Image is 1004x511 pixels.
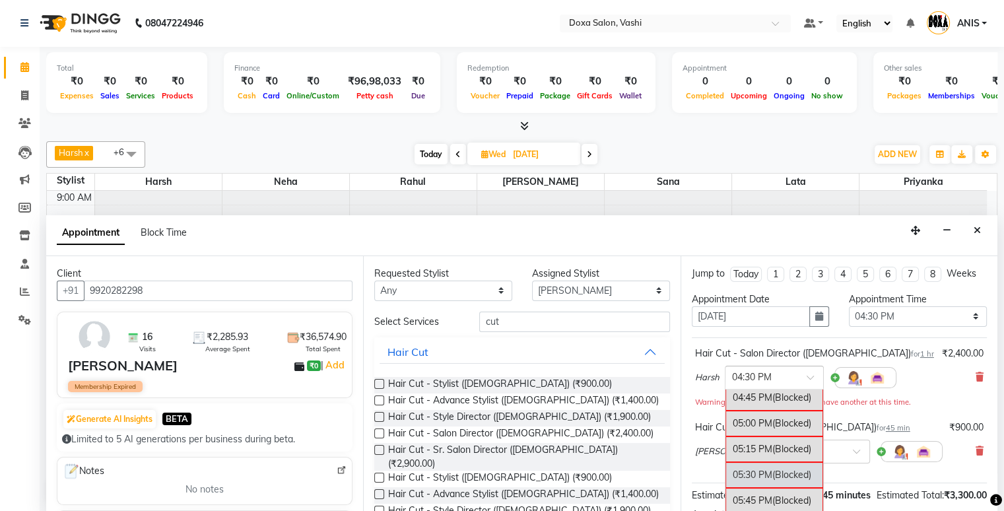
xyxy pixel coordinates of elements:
[388,377,612,393] span: Hair Cut - Stylist ([DEMOGRAPHIC_DATA]) (₹900.00)
[388,426,653,443] span: Hair Cut - Salon Director ([DEMOGRAPHIC_DATA]) (₹2,400.00)
[57,91,97,100] span: Expenses
[849,292,987,306] div: Appointment Time
[114,147,134,157] span: +6
[259,74,283,89] div: ₹0
[234,63,430,74] div: Finance
[605,174,731,190] span: Sana
[692,267,725,281] div: Jump to
[695,421,910,434] div: Hair Cut - Stylist ([DEMOGRAPHIC_DATA])
[123,74,158,89] div: ₹0
[283,74,343,89] div: ₹0
[407,74,430,89] div: ₹0
[695,347,934,360] div: Hair Cut - Salon Director ([DEMOGRAPHIC_DATA])
[145,5,203,42] b: 08047224946
[924,267,941,282] li: 8
[185,483,224,496] span: No notes
[63,463,104,480] span: Notes
[57,281,84,301] button: +91
[97,91,123,100] span: Sales
[916,444,931,460] img: Interior.png
[142,330,152,344] span: 16
[925,74,978,89] div: ₹0
[727,74,770,89] div: 0
[353,91,397,100] span: Petty cash
[956,17,979,30] span: ANIS
[770,91,808,100] span: Ongoing
[725,462,823,488] div: 05:30 PM
[343,74,407,89] div: ₹96,98,033
[479,312,669,332] input: Search by service name
[925,91,978,100] span: Memberships
[727,91,770,100] span: Upcoming
[725,385,823,411] div: 04:45 PM
[884,91,925,100] span: Packages
[158,91,197,100] span: Products
[683,74,727,89] div: 0
[283,91,343,100] span: Online/Custom
[63,410,156,428] button: Generate AI Insights
[123,91,158,100] span: Services
[725,411,823,436] div: 05:00 PM
[537,74,574,89] div: ₹0
[846,370,861,386] img: Hairdresser.png
[388,487,659,504] span: Hair Cut - Advance Stylist ([DEMOGRAPHIC_DATA]) (₹1,400.00)
[911,349,934,358] small: for
[374,267,512,281] div: Requested Stylist
[772,443,811,455] span: (Blocked)
[503,91,537,100] span: Prepaid
[62,432,347,446] div: Limited to 5 AI generations per business during beta.
[139,344,156,354] span: Visits
[692,292,830,306] div: Appointment Date
[892,444,908,460] img: Hairdresser.png
[57,221,125,245] span: Appointment
[34,5,124,42] img: logo
[222,174,349,190] span: Neha
[772,469,811,481] span: (Blocked)
[68,381,143,392] span: Membership Expired
[834,267,852,282] li: 4
[902,267,919,282] li: 7
[944,489,987,501] span: ₹3,300.00
[949,421,984,434] div: ₹900.00
[467,74,503,89] div: ₹0
[733,267,758,281] div: Today
[683,91,727,100] span: Completed
[886,423,910,432] span: 45 min
[574,74,616,89] div: ₹0
[695,397,911,407] small: Warning: [PERSON_NAME] already have another at this time.
[877,489,944,501] span: Estimated Total:
[321,357,347,373] span: |
[772,494,811,506] span: (Blocked)
[323,357,347,373] a: Add
[84,281,352,301] input: Search by Name/Mobile/Email/Code
[47,174,94,187] div: Stylist
[388,443,659,471] span: Hair Cut - Sr. Salon Director ([DEMOGRAPHIC_DATA]) (₹2,900.00)
[408,91,428,100] span: Due
[75,318,114,356] img: avatar
[869,370,885,386] img: Interior.png
[207,330,248,344] span: ₹2,285.93
[875,145,920,164] button: ADD NEW
[259,91,283,100] span: Card
[467,91,503,100] span: Voucher
[95,174,222,190] span: Harsh
[808,74,846,89] div: 0
[509,145,575,164] input: 2025-09-03
[683,63,846,74] div: Appointment
[306,344,341,354] span: Total Spent
[732,174,859,190] span: Lata
[942,347,984,360] div: ₹2,400.00
[574,91,616,100] span: Gift Cards
[877,423,910,432] small: for
[772,417,811,429] span: (Blocked)
[695,371,720,384] span: Harsh
[616,91,645,100] span: Wallet
[158,74,197,89] div: ₹0
[380,340,664,364] button: Hair Cut
[503,74,537,89] div: ₹0
[695,445,766,458] span: [PERSON_NAME]
[884,74,925,89] div: ₹0
[859,174,987,190] span: Priyanka
[388,393,659,410] span: Hair Cut - Advance Stylist ([DEMOGRAPHIC_DATA]) (₹1,400.00)
[879,267,896,282] li: 6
